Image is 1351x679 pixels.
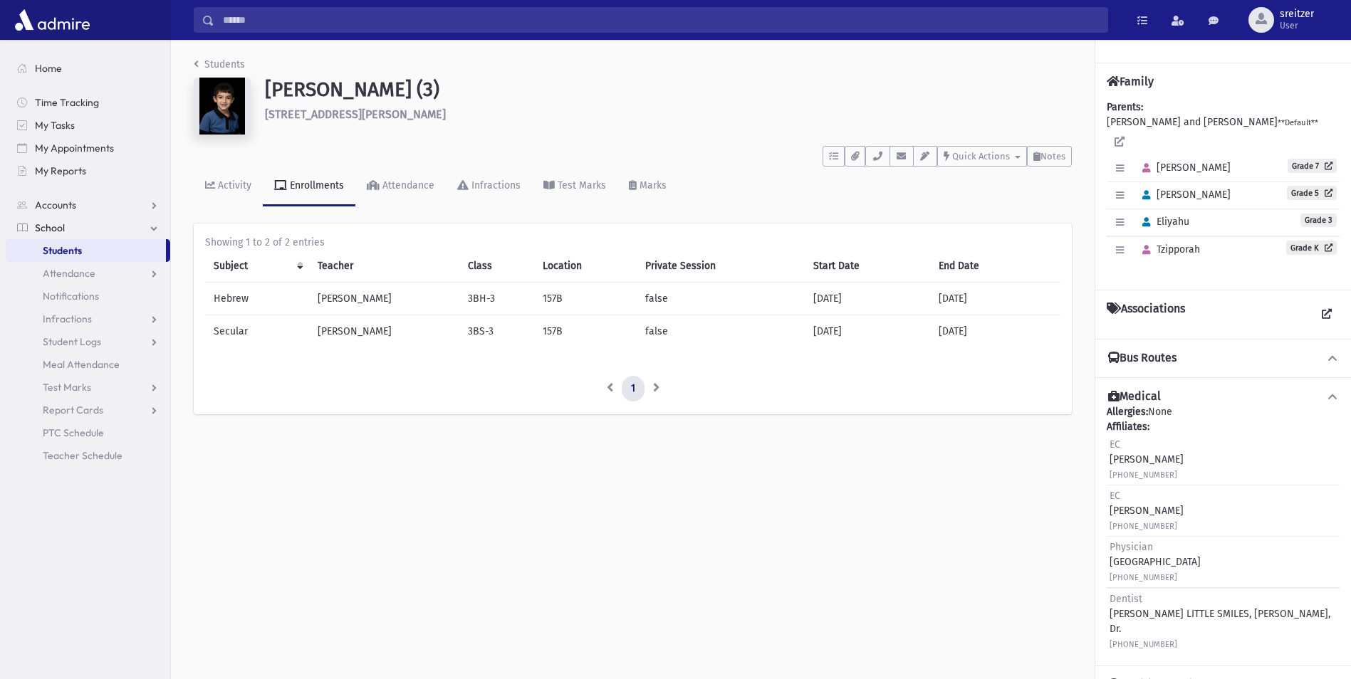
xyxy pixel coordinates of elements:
span: User [1280,20,1314,31]
a: Student Logs [6,330,170,353]
a: Students [6,239,166,262]
a: Grade K [1286,241,1337,255]
a: Notifications [6,285,170,307]
td: 3BH-3 [459,283,534,315]
small: [PHONE_NUMBER] [1110,522,1177,531]
span: Notes [1040,151,1065,162]
span: Tzipporah [1136,243,1200,256]
a: Home [6,57,170,80]
span: Home [35,62,62,75]
a: Grade 7 [1288,159,1337,173]
span: EC [1110,438,1120,451]
span: Eliyahu [1136,216,1189,228]
a: Meal Attendance [6,353,170,376]
a: Attendance [6,262,170,285]
span: My Appointments [35,142,114,154]
span: Students [43,244,82,257]
span: Physician [1110,541,1153,553]
span: Grade 3 [1300,214,1337,227]
span: PTC Schedule [43,426,104,439]
button: Medical [1107,389,1340,404]
td: [DATE] [805,283,930,315]
span: Notifications [43,290,99,302]
span: Dentist [1110,593,1142,605]
div: Marks [637,179,667,191]
a: Marks [617,167,678,206]
td: Secular [205,315,309,348]
td: false [637,283,805,315]
th: End Date [930,250,1060,283]
a: School [6,216,170,239]
a: Test Marks [6,376,170,399]
td: [PERSON_NAME] [309,283,459,315]
th: Teacher [309,250,459,283]
a: Infractions [6,307,170,330]
b: Allergies: [1107,406,1148,418]
span: Student Logs [43,335,101,348]
div: [PERSON_NAME] [1110,488,1184,533]
span: Teacher Schedule [43,449,122,462]
h4: Bus Routes [1108,351,1177,366]
div: Enrollments [287,179,344,191]
a: Attendance [355,167,446,206]
span: [PERSON_NAME] [1136,189,1231,201]
a: Test Marks [532,167,617,206]
td: [DATE] [930,315,1060,348]
a: Activity [194,167,263,206]
span: School [35,221,65,234]
td: 3BS-3 [459,315,534,348]
span: Report Cards [43,404,103,416]
h4: Associations [1107,302,1185,327]
td: [DATE] [805,315,930,348]
img: AdmirePro [11,6,93,34]
a: Time Tracking [6,91,170,114]
a: Grade 5 [1287,186,1337,200]
h4: Family [1107,75,1154,88]
a: My Reports [6,159,170,182]
div: [GEOGRAPHIC_DATA] [1110,539,1201,584]
th: Start Date [805,250,930,283]
small: [PHONE_NUMBER] [1110,640,1177,649]
a: My Tasks [6,114,170,137]
small: [PHONE_NUMBER] [1110,470,1177,480]
span: Attendance [43,267,95,280]
span: [PERSON_NAME] [1136,162,1231,174]
span: Meal Attendance [43,358,120,371]
div: Activity [215,179,251,191]
span: Accounts [35,199,76,211]
b: Parents: [1107,101,1143,113]
div: Infractions [469,179,521,191]
a: 1 [622,376,645,401]
span: Quick Actions [952,151,1010,162]
nav: breadcrumb [194,57,245,78]
button: Quick Actions [937,146,1027,167]
td: false [637,315,805,348]
button: Notes [1027,146,1072,167]
span: My Tasks [35,119,75,132]
a: Enrollments [263,167,355,206]
th: Subject [205,250,309,283]
div: [PERSON_NAME] [1110,437,1184,482]
div: Showing 1 to 2 of 2 entries [205,235,1060,250]
a: Report Cards [6,399,170,421]
img: 2Q== [194,78,251,135]
b: Affiliates: [1107,421,1149,433]
td: 157B [534,315,637,348]
th: Private Session [637,250,805,283]
a: My Appointments [6,137,170,159]
div: [PERSON_NAME] LITTLE SMILES, [PERSON_NAME], Dr. [1110,591,1337,651]
a: Teacher Schedule [6,444,170,467]
a: Infractions [446,167,532,206]
div: Test Marks [555,179,606,191]
span: Infractions [43,312,92,325]
h6: [STREET_ADDRESS][PERSON_NAME] [265,107,1072,121]
td: 157B [534,283,637,315]
span: My Reports [35,164,86,177]
button: Bus Routes [1107,351,1340,366]
div: [PERSON_NAME] and [PERSON_NAME] [1107,100,1340,278]
a: View all Associations [1314,302,1340,327]
a: PTC Schedule [6,421,170,444]
th: Class [459,250,534,283]
td: Hebrew [205,283,309,315]
a: Accounts [6,194,170,216]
